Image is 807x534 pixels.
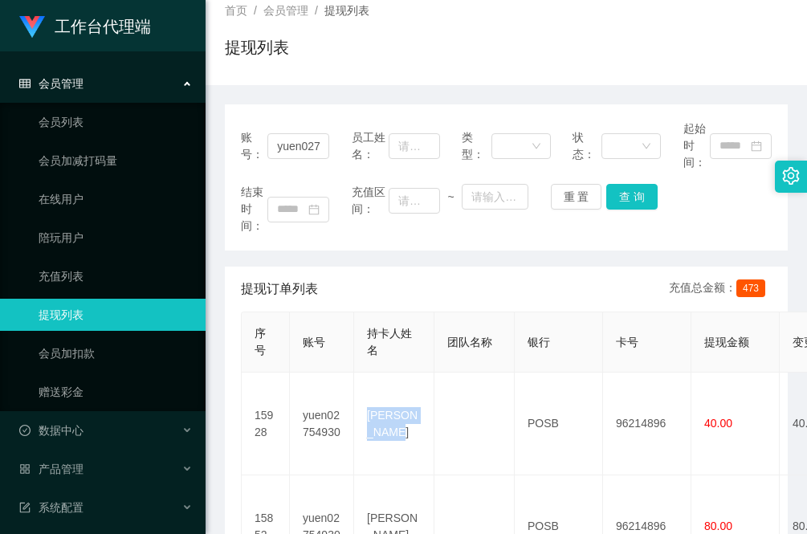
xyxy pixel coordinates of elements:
h1: 工作台代理端 [55,1,151,52]
i: 图标: down [642,141,651,153]
span: 类型： [462,129,491,163]
button: 重 置 [551,184,602,210]
span: 会员管理 [19,77,84,90]
td: POSB [515,373,603,475]
span: 80.00 [704,520,732,532]
span: 结束时间： [241,184,267,234]
span: 账号： [241,129,267,163]
i: 图标: setting [782,167,800,185]
a: 工作台代理端 [19,19,151,32]
i: 图标: table [19,78,31,89]
span: 会员管理 [263,4,308,17]
a: 会员加减打码量 [39,145,193,177]
td: [PERSON_NAME] [354,373,434,475]
span: 充值区间： [352,184,389,218]
h1: 提现列表 [225,35,289,59]
i: 图标: form [19,502,31,513]
span: 473 [736,279,765,297]
a: 陪玩用户 [39,222,193,254]
a: 提现列表 [39,299,193,331]
span: 提现列表 [324,4,369,17]
span: 40.00 [704,417,732,430]
span: 系统配置 [19,501,84,514]
span: 持卡人姓名 [367,327,412,357]
input: 请输入最小值为 [389,188,440,214]
span: 卡号 [616,336,638,349]
i: 图标: appstore-o [19,463,31,475]
a: 充值列表 [39,260,193,292]
td: yuen02754930 [290,373,354,475]
input: 请输入 [389,133,440,159]
span: 提现金额 [704,336,749,349]
i: 图标: check-circle-o [19,425,31,436]
span: ~ [440,189,462,206]
td: 15928 [242,373,290,475]
td: 96214896 [603,373,691,475]
a: 在线用户 [39,183,193,215]
span: 员工姓名： [352,129,389,163]
a: 赠送彩金 [39,376,193,408]
span: 首页 [225,4,247,17]
img: logo.9652507e.png [19,16,45,39]
span: 团队名称 [447,336,492,349]
span: 起始时间： [683,120,710,171]
i: 图标: down [532,141,541,153]
button: 查 询 [606,184,658,210]
span: / [254,4,257,17]
div: 充值总金额： [669,279,772,299]
span: 账号 [303,336,325,349]
span: 银行 [528,336,550,349]
span: 提现订单列表 [241,279,318,299]
span: / [315,4,318,17]
span: 状态： [573,129,601,163]
span: 产品管理 [19,463,84,475]
i: 图标: calendar [308,204,320,215]
a: 会员加扣款 [39,337,193,369]
input: 请输入最大值为 [462,184,528,210]
a: 会员列表 [39,106,193,138]
i: 图标: calendar [751,141,762,152]
span: 数据中心 [19,424,84,437]
span: 序号 [255,327,266,357]
input: 请输入 [267,133,329,159]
